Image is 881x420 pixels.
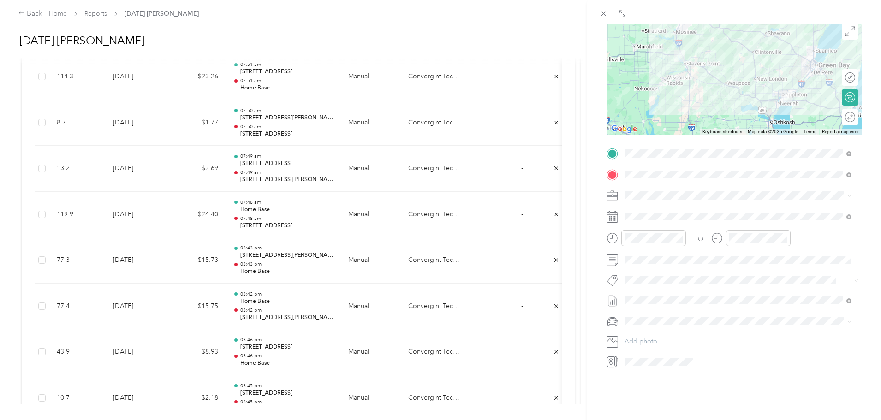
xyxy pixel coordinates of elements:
div: TO [694,234,703,244]
img: Google [609,123,639,135]
a: Open this area in Google Maps (opens a new window) [609,123,639,135]
button: Add photo [621,335,862,348]
a: Report a map error [822,129,859,134]
span: Map data ©2025 Google [748,129,798,134]
iframe: Everlance-gr Chat Button Frame [829,368,881,420]
button: Keyboard shortcuts [702,129,742,135]
a: Terms (opens in new tab) [804,129,816,134]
